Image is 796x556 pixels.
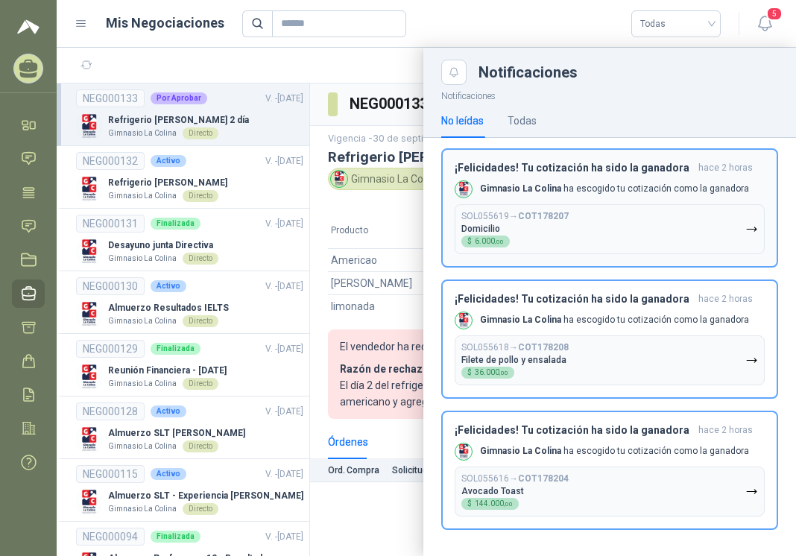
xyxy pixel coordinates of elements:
div: $ [461,498,519,510]
span: ,00 [499,370,508,376]
button: SOL055618→COT178208Filete de pollo y ensalada$36.000,00 [455,335,765,385]
button: SOL055619→COT178207Domicilio$6.000,00 [455,204,765,254]
span: ,00 [504,501,513,508]
img: Company Logo [455,443,472,460]
span: 36.000 [475,369,508,376]
p: ha escogido tu cotización como la ganadora [480,183,749,195]
h3: ¡Felicidades! Tu cotización ha sido la ganadora [455,293,692,306]
div: Notificaciones [478,65,778,80]
img: Logo peakr [17,18,40,36]
b: COT178208 [518,342,569,353]
h1: Mis Negociaciones [106,13,224,34]
p: ha escogido tu cotización como la ganadora [480,314,749,326]
h3: ¡Felicidades! Tu cotización ha sido la ganadora [455,424,692,437]
img: Company Logo [455,312,472,329]
b: Gimnasio La Colina [480,315,561,325]
button: ¡Felicidades! Tu cotización ha sido la ganadorahace 2 horas Company LogoGimnasio La Colina ha esc... [441,148,778,268]
span: 5 [766,7,783,21]
span: hace 2 horas [698,162,753,174]
p: SOL055619 → [461,211,569,222]
b: COT178207 [518,211,569,221]
p: ha escogido tu cotización como la ganadora [480,445,749,458]
button: SOL055616→COT178204Avocado Toast$144.000,00 [455,467,765,516]
button: 5 [751,10,778,37]
div: $ [461,367,514,379]
p: SOL055618 → [461,342,569,353]
span: hace 2 horas [698,293,753,306]
h3: ¡Felicidades! Tu cotización ha sido la ganadora [455,162,692,174]
b: Gimnasio La Colina [480,446,561,456]
div: No leídas [441,113,484,129]
b: COT178204 [518,473,569,484]
span: ,00 [495,238,504,245]
p: SOL055616 → [461,473,569,484]
span: Todas [640,13,712,35]
img: Company Logo [455,181,472,198]
div: Todas [508,113,537,129]
span: 144.000 [475,500,513,508]
p: Notificaciones [423,85,796,104]
b: Gimnasio La Colina [480,183,561,194]
p: Filete de pollo y ensalada [461,355,566,365]
div: $ [461,236,510,247]
span: hace 2 horas [698,424,753,437]
p: Avocado Toast [461,486,524,496]
button: ¡Felicidades! Tu cotización ha sido la ganadorahace 2 horas Company LogoGimnasio La Colina ha esc... [441,279,778,399]
p: Domicilio [461,224,500,234]
button: ¡Felicidades! Tu cotización ha sido la ganadorahace 2 horas Company LogoGimnasio La Colina ha esc... [441,411,778,530]
span: 6.000 [475,238,504,245]
button: Close [441,60,467,85]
